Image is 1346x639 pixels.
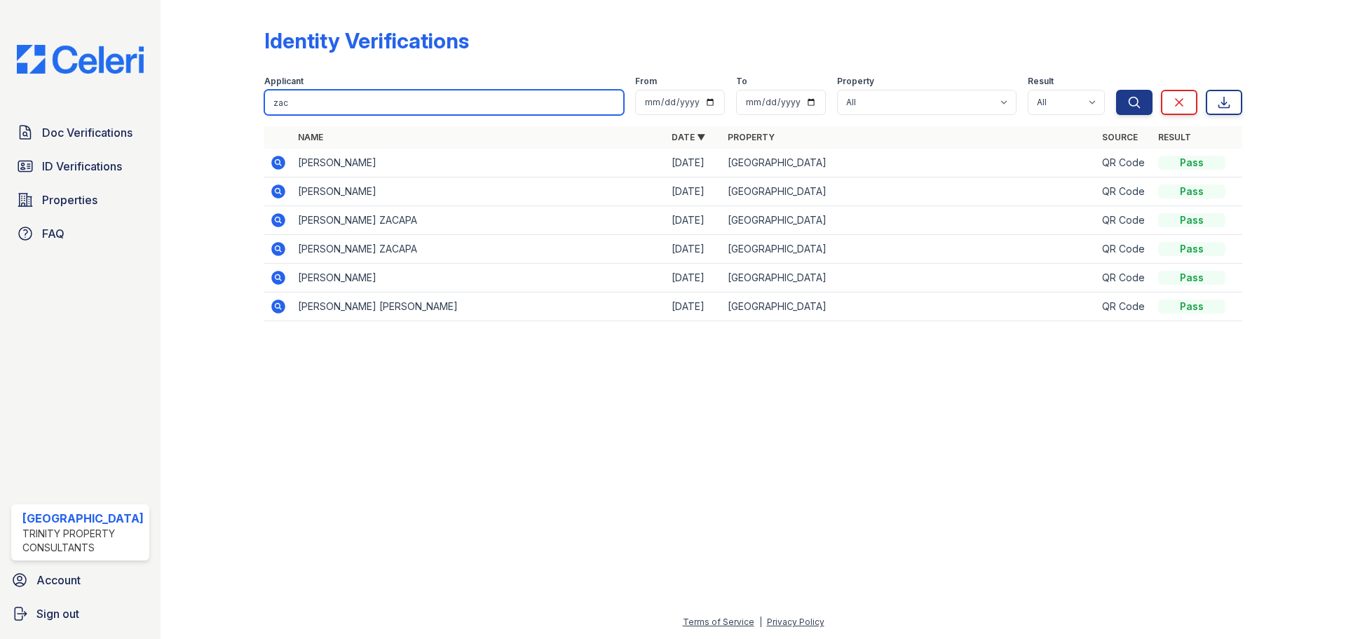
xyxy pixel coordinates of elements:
td: QR Code [1096,264,1153,292]
div: Pass [1158,300,1225,314]
span: FAQ [42,225,64,242]
label: Property [837,76,874,87]
td: QR Code [1096,177,1153,206]
a: FAQ [11,220,149,248]
a: Sign out [6,600,155,628]
td: [GEOGRAPHIC_DATA] [722,177,1096,206]
div: Pass [1158,184,1225,199]
span: Properties [42,191,97,208]
a: Terms of Service [683,617,754,627]
div: [GEOGRAPHIC_DATA] [22,510,144,527]
td: [DATE] [666,235,722,264]
div: Pass [1158,242,1225,256]
td: [DATE] [666,206,722,235]
input: Search by name or phone number [264,90,624,115]
span: Account [36,572,81,588]
a: Privacy Policy [767,617,824,627]
td: [GEOGRAPHIC_DATA] [722,206,1096,235]
td: [GEOGRAPHIC_DATA] [722,235,1096,264]
td: [PERSON_NAME] [PERSON_NAME] [292,292,666,321]
a: Date ▼ [672,132,705,142]
td: QR Code [1096,292,1153,321]
span: Sign out [36,605,79,622]
img: CE_Logo_Blue-a8612792a0a2168367f1c8372b55b34899dd931a85d93a1a3d3e32e68fde9ad4.png [6,45,155,74]
label: To [736,76,747,87]
a: Result [1158,132,1191,142]
td: QR Code [1096,206,1153,235]
a: Properties [11,186,149,214]
a: Source [1102,132,1138,142]
td: [PERSON_NAME] [292,264,666,292]
td: [DATE] [666,177,722,206]
td: QR Code [1096,235,1153,264]
label: From [635,76,657,87]
label: Result [1028,76,1054,87]
div: Pass [1158,213,1225,227]
a: Property [728,132,775,142]
td: [DATE] [666,149,722,177]
div: Pass [1158,156,1225,170]
a: ID Verifications [11,152,149,180]
td: [GEOGRAPHIC_DATA] [722,264,1096,292]
td: [PERSON_NAME] ZACAPA [292,206,666,235]
td: [PERSON_NAME] ZACAPA [292,235,666,264]
td: [GEOGRAPHIC_DATA] [722,149,1096,177]
td: [DATE] [666,264,722,292]
label: Applicant [264,76,304,87]
td: [PERSON_NAME] [292,149,666,177]
td: QR Code [1096,149,1153,177]
div: Identity Verifications [264,28,469,53]
div: | [759,617,762,627]
td: [DATE] [666,292,722,321]
div: Pass [1158,271,1225,285]
a: Account [6,566,155,594]
a: Name [298,132,323,142]
td: [GEOGRAPHIC_DATA] [722,292,1096,321]
span: Doc Verifications [42,124,132,141]
span: ID Verifications [42,158,122,175]
td: [PERSON_NAME] [292,177,666,206]
a: Doc Verifications [11,119,149,147]
div: Trinity Property Consultants [22,527,144,555]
